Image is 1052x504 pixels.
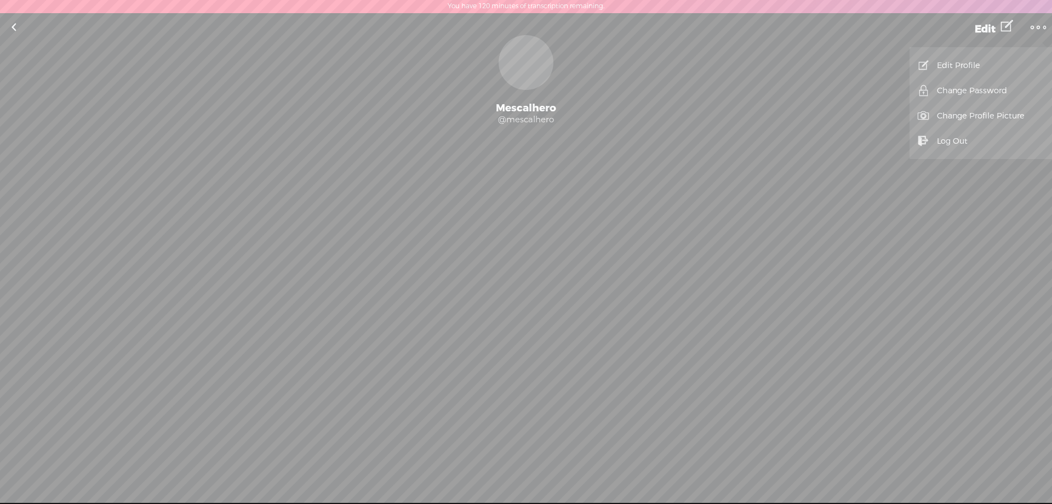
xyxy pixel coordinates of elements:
a: Edit Profile [915,53,1047,78]
label: You have 120 minutes of transcription remaining. [448,2,604,11]
a: Change Profile Picture [915,103,1047,128]
a: Log Out [915,128,1047,154]
a: Change Password [915,78,1047,103]
span: Edit [975,22,996,36]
